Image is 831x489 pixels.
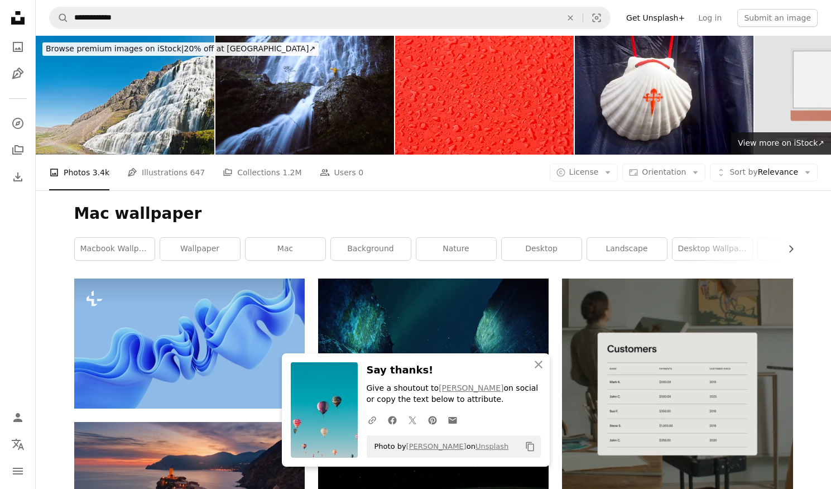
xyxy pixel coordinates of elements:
[74,204,793,224] h1: Mac wallpaper
[7,63,29,85] a: Illustrations
[729,167,798,178] span: Relevance
[781,238,793,260] button: scroll list to the right
[521,437,540,456] button: Copy to clipboard
[7,139,29,161] a: Collections
[443,409,463,431] a: Share over email
[619,9,691,27] a: Get Unsplash+
[406,442,467,450] a: [PERSON_NAME]
[402,409,422,431] a: Share on Twitter
[729,167,757,176] span: Sort by
[318,279,549,433] img: northern lights
[367,383,541,405] p: Give a shoutout to on social or copy the text below to attribute.
[160,238,240,260] a: wallpaper
[502,238,582,260] a: desktop
[369,438,509,456] span: Photo by on
[737,9,818,27] button: Submit an image
[550,164,618,181] button: License
[36,36,214,155] img: Magnificent cascade rainbow child Dynjandi Iceland panorama
[583,7,610,28] button: Visual search
[46,44,184,53] span: Browse premium images on iStock |
[282,166,301,179] span: 1.2M
[49,7,611,29] form: Find visuals sitewide
[439,383,503,392] a: [PERSON_NAME]
[46,44,315,53] span: 20% off at [GEOGRAPHIC_DATA] ↗
[215,36,394,155] img: Ordu Çaglayan Selalesi
[642,167,686,176] span: Orientation
[7,112,29,135] a: Explore
[223,155,301,190] a: Collections 1.2M
[7,460,29,482] button: Menu
[673,238,752,260] a: desktop wallpaper
[246,238,325,260] a: mac
[36,36,325,63] a: Browse premium images on iStock|20% off at [GEOGRAPHIC_DATA]↗
[7,36,29,58] a: Photos
[575,36,753,155] img: Scallop shell and cross symbols of the camino de Santiago, ancient pilgrimage route.
[416,238,496,260] a: nature
[569,167,599,176] span: License
[382,409,402,431] a: Share on Facebook
[74,279,305,408] img: 3d render, abstract modern blue background, folded ribbons macro, fashion wallpaper with wavy lay...
[475,442,508,450] a: Unsplash
[127,155,205,190] a: Illustrations 647
[190,166,205,179] span: 647
[691,9,728,27] a: Log in
[75,238,155,260] a: macbook wallpaper
[331,238,411,260] a: background
[7,406,29,429] a: Log in / Sign up
[622,164,705,181] button: Orientation
[558,7,583,28] button: Clear
[738,138,824,147] span: View more on iStock ↗
[367,362,541,378] h3: Say thanks!
[358,166,363,179] span: 0
[74,338,305,348] a: 3d render, abstract modern blue background, folded ribbons macro, fashion wallpaper with wavy lay...
[587,238,667,260] a: landscape
[7,166,29,188] a: Download History
[731,132,831,155] a: View more on iStock↗
[320,155,364,190] a: Users 0
[395,36,574,155] img: Raindrops background Red surface covered with water drops condensation texture
[7,433,29,456] button: Language
[318,351,549,361] a: northern lights
[422,409,443,431] a: Share on Pinterest
[710,164,818,181] button: Sort byRelevance
[50,7,69,28] button: Search Unsplash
